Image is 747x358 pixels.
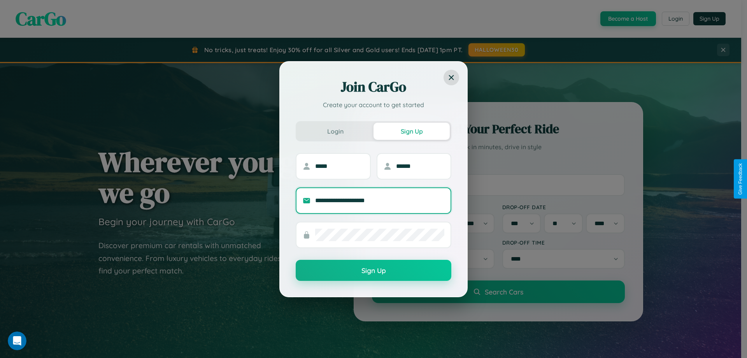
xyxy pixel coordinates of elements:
button: Login [297,123,373,140]
div: Give Feedback [738,163,743,195]
h2: Join CarGo [296,78,451,96]
p: Create your account to get started [296,100,451,109]
button: Sign Up [296,260,451,281]
button: Sign Up [373,123,450,140]
iframe: Intercom live chat [8,332,26,350]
